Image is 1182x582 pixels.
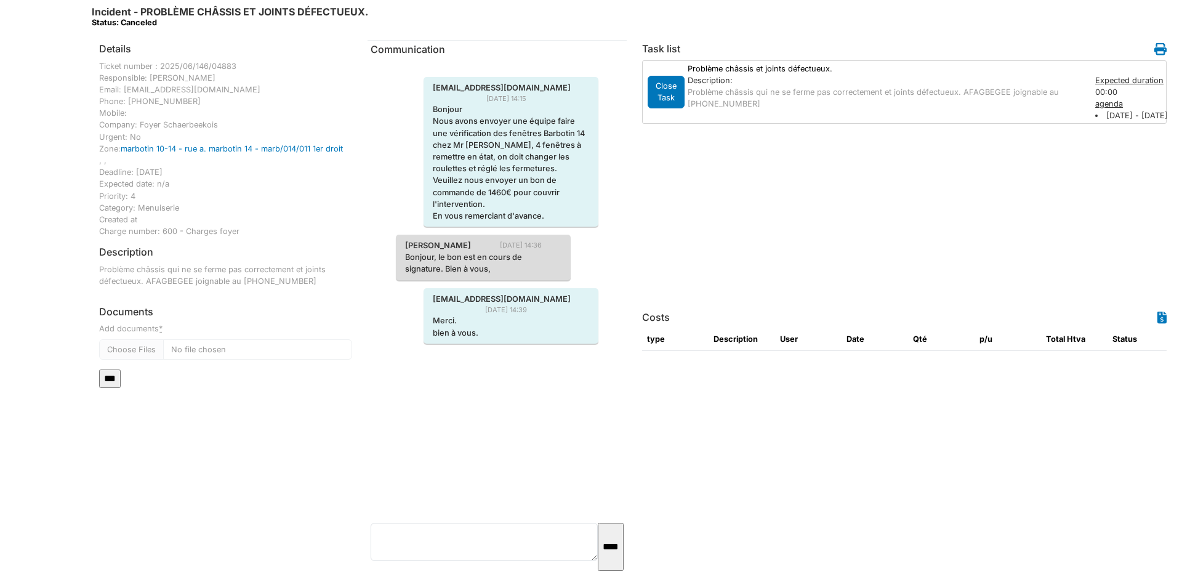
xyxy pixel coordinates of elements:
[433,103,589,222] p: Bonjour Nous avons envoyer une équipe faire une vérification des fenêtres Barbotin 14 chez Mr [PE...
[99,43,131,55] h6: Details
[500,240,551,251] span: [DATE] 14:36
[1046,334,1065,344] span: translation missing: en.total
[1154,43,1167,55] i: Work order
[396,240,480,251] span: [PERSON_NAME]
[424,82,580,94] span: [EMAIL_ADDRESS][DOMAIN_NAME]
[1108,328,1174,350] th: Status
[775,328,842,350] th: User
[648,84,685,97] a: Close Task
[656,81,677,102] span: translation missing: en.todo.action.close_task
[159,324,163,333] abbr: required
[92,18,368,27] div: Status: Canceled
[709,328,775,350] th: Description
[405,251,561,275] p: Bonjour, le bon est en cours de signature. Bien à vous,
[642,328,709,350] th: type
[485,305,536,315] span: [DATE] 14:39
[99,264,352,287] p: Problème châssis qui ne se ferme pas correctement et joints défectueux. AFAGBEGEE joignable au [P...
[371,43,445,55] span: translation missing: en.communication.communication
[908,328,975,350] th: Qté
[92,6,368,28] h6: Incident - PROBLÈME CHÂSSIS ET JOINTS DÉFECTUEUX.
[688,86,1083,110] p: Problème châssis qui ne se ferme pas correctement et joints défectueux. AFAGBEGEE joignable au [P...
[642,312,670,323] h6: Costs
[121,144,343,153] a: marbotin 10-14 - rue a. marbotin 14 - marb/014/011 1er droit
[99,246,153,258] h6: Description
[99,323,163,334] label: Add documents
[688,75,1083,86] div: Description:
[99,60,352,238] div: Ticket number : 2025/06/146/04883 Responsible: [PERSON_NAME] Email: [EMAIL_ADDRESS][DOMAIN_NAME] ...
[681,63,1089,75] div: Problème châssis et joints défectueux.
[424,293,580,305] span: [EMAIL_ADDRESS][DOMAIN_NAME]
[975,328,1041,350] th: p/u
[642,43,680,55] h6: Task list
[99,306,352,318] h6: Documents
[433,315,589,338] p: Merci. bien à vous.
[1067,334,1085,344] span: translation missing: en.HTVA
[842,328,908,350] th: Date
[486,94,536,104] span: [DATE] 14:15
